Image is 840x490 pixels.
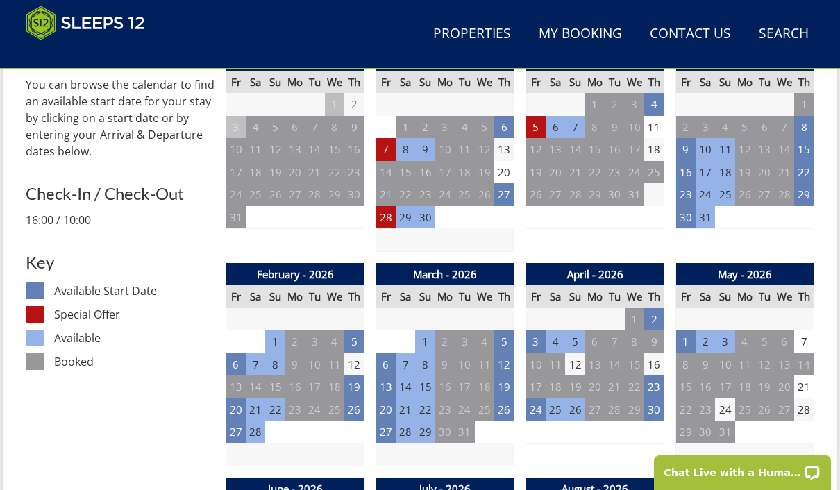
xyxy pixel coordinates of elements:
[376,71,396,94] th: Fr
[625,353,644,376] td: 15
[376,353,396,376] td: 6
[415,138,435,161] td: 9
[285,71,305,94] th: Mo
[755,285,774,308] th: Tu
[455,183,474,206] td: 25
[605,330,624,353] td: 7
[344,375,364,398] td: 19
[585,183,605,206] td: 29
[376,183,396,206] td: 21
[54,353,215,370] dd: Booked
[755,375,774,398] td: 19
[794,375,814,398] td: 21
[475,138,494,161] td: 12
[396,375,415,398] td: 14
[585,116,605,139] td: 8
[775,353,794,376] td: 13
[676,183,696,206] td: 23
[475,71,494,94] th: We
[376,263,514,286] th: March - 2026
[676,161,696,184] td: 16
[715,375,734,398] td: 17
[546,330,565,353] td: 4
[246,183,265,206] td: 25
[794,330,814,353] td: 7
[546,116,565,139] td: 6
[676,285,696,308] th: Fr
[715,285,734,308] th: Su
[246,161,265,184] td: 18
[696,353,715,376] td: 9
[344,116,364,139] td: 9
[494,161,514,184] td: 20
[794,353,814,376] td: 14
[325,183,344,206] td: 29
[585,353,605,376] td: 13
[344,398,364,421] td: 26
[226,138,246,161] td: 10
[625,161,644,184] td: 24
[305,138,324,161] td: 14
[285,138,305,161] td: 13
[794,93,814,116] td: 1
[735,161,755,184] td: 19
[696,330,715,353] td: 2
[625,116,644,139] td: 10
[715,71,734,94] th: Su
[226,263,364,286] th: February - 2026
[585,398,605,421] td: 27
[546,398,565,421] td: 25
[676,71,696,94] th: Fr
[494,285,514,308] th: Th
[376,398,396,421] td: 20
[305,116,324,139] td: 7
[696,285,715,308] th: Sa
[676,138,696,161] td: 9
[644,71,664,94] th: Th
[226,285,246,308] th: Fr
[226,161,246,184] td: 17
[494,183,514,206] td: 27
[625,71,644,94] th: We
[526,398,546,421] td: 24
[585,93,605,116] td: 1
[325,375,344,398] td: 18
[625,138,644,161] td: 17
[735,116,755,139] td: 5
[696,138,715,161] td: 10
[305,71,324,94] th: Tu
[625,308,644,331] td: 1
[305,330,324,353] td: 3
[546,161,565,184] td: 20
[526,353,546,376] td: 10
[475,353,494,376] td: 11
[435,183,455,206] td: 24
[715,116,734,139] td: 4
[794,71,814,94] th: Th
[775,71,794,94] th: We
[435,71,455,94] th: Mo
[755,330,774,353] td: 5
[715,330,734,353] td: 3
[455,71,474,94] th: Tu
[546,375,565,398] td: 18
[526,285,546,308] th: Fr
[755,138,774,161] td: 13
[376,206,396,229] td: 28
[226,398,246,421] td: 20
[226,183,246,206] td: 24
[246,71,265,94] th: Sa
[794,183,814,206] td: 29
[415,183,435,206] td: 23
[585,330,605,353] td: 6
[455,285,474,308] th: Tu
[735,375,755,398] td: 18
[735,183,755,206] td: 26
[775,116,794,139] td: 7
[265,353,285,376] td: 8
[344,161,364,184] td: 23
[605,375,624,398] td: 21
[305,285,324,308] th: Tu
[26,76,215,160] p: You can browse the calendar to find an available start date for your stay by clicking on a start ...
[19,49,165,60] iframe: Customer reviews powered by Trustpilot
